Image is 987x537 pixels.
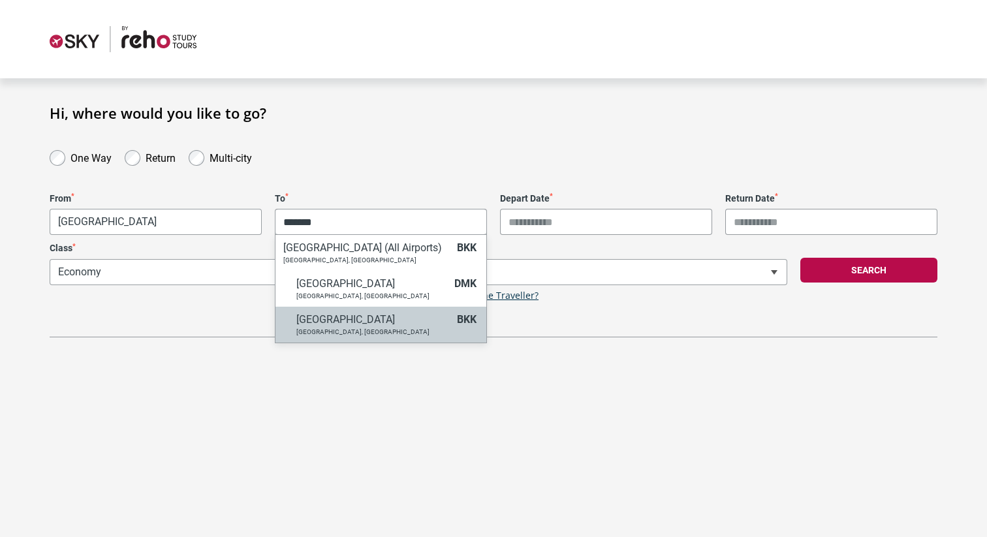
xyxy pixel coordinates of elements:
[296,328,450,336] p: [GEOGRAPHIC_DATA], [GEOGRAPHIC_DATA]
[275,193,487,204] label: To
[146,149,176,164] label: Return
[457,241,477,254] span: BKK
[426,260,787,284] span: 1 Adult
[275,209,487,235] span: City or Airport
[210,149,252,164] label: Multi-city
[500,193,712,204] label: Depart Date
[283,256,450,264] p: [GEOGRAPHIC_DATA], [GEOGRAPHIC_DATA]
[50,193,262,204] label: From
[50,209,261,234] span: Singapore, Singapore
[725,193,937,204] label: Return Date
[70,149,112,164] label: One Way
[50,104,937,121] h1: Hi, where would you like to go?
[50,209,262,235] span: Singapore, Singapore
[50,260,411,284] span: Economy
[275,209,486,235] input: Search
[457,313,477,326] span: BKK
[50,259,412,285] span: Economy
[296,313,450,326] h6: [GEOGRAPHIC_DATA]
[283,241,450,254] h6: [GEOGRAPHIC_DATA] (All Airports)
[454,277,477,290] span: DMK
[296,292,448,300] p: [GEOGRAPHIC_DATA], [GEOGRAPHIC_DATA]
[50,243,412,254] label: Class
[800,258,937,283] button: Search
[425,243,787,254] label: Travellers
[296,277,448,290] h6: [GEOGRAPHIC_DATA]
[425,259,787,285] span: 1 Adult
